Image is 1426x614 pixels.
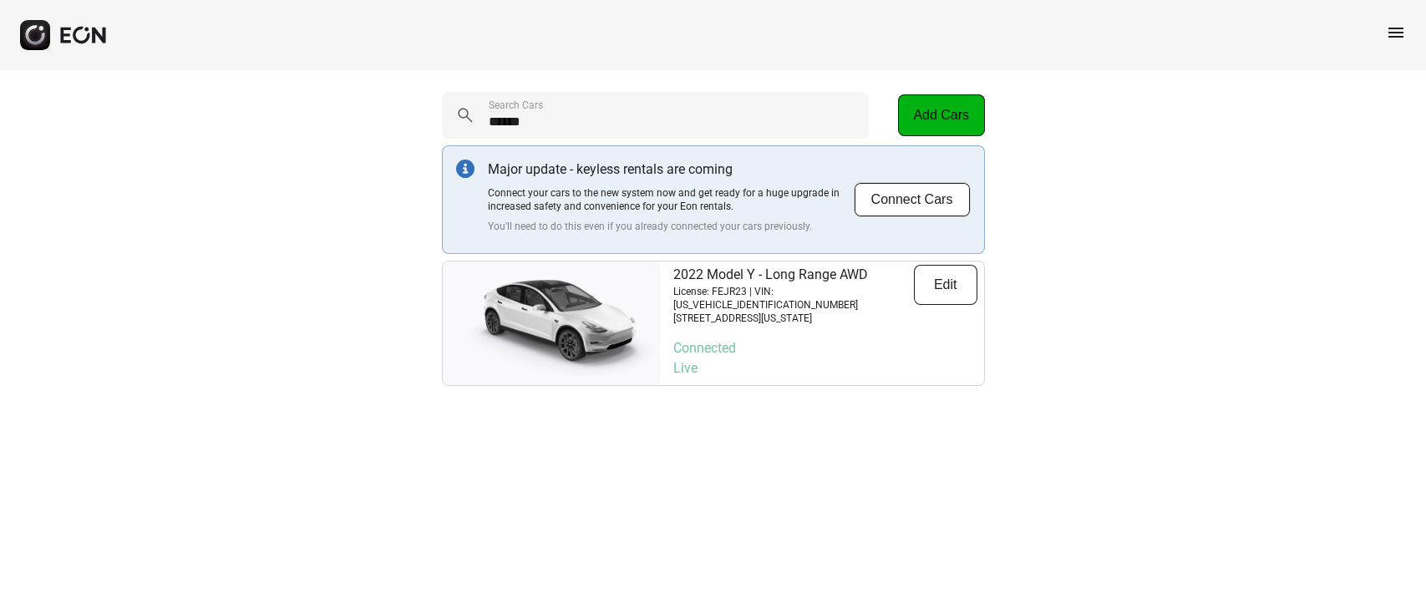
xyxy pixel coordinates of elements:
[443,269,660,378] img: car
[673,338,977,358] p: Connected
[489,99,543,112] label: Search Cars
[488,220,854,233] p: You'll need to do this even if you already connected your cars previously.
[673,312,914,325] p: [STREET_ADDRESS][US_STATE]
[488,160,854,180] p: Major update - keyless rentals are coming
[488,186,854,213] p: Connect your cars to the new system now and get ready for a huge upgrade in increased safety and ...
[456,160,474,178] img: info
[673,285,914,312] p: License: FEJR23 | VIN: [US_VEHICLE_IDENTIFICATION_NUMBER]
[673,265,914,285] p: 2022 Model Y - Long Range AWD
[673,358,977,378] p: Live
[1386,23,1406,43] span: menu
[898,94,985,136] button: Add Cars
[854,182,971,217] button: Connect Cars
[914,265,977,305] button: Edit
